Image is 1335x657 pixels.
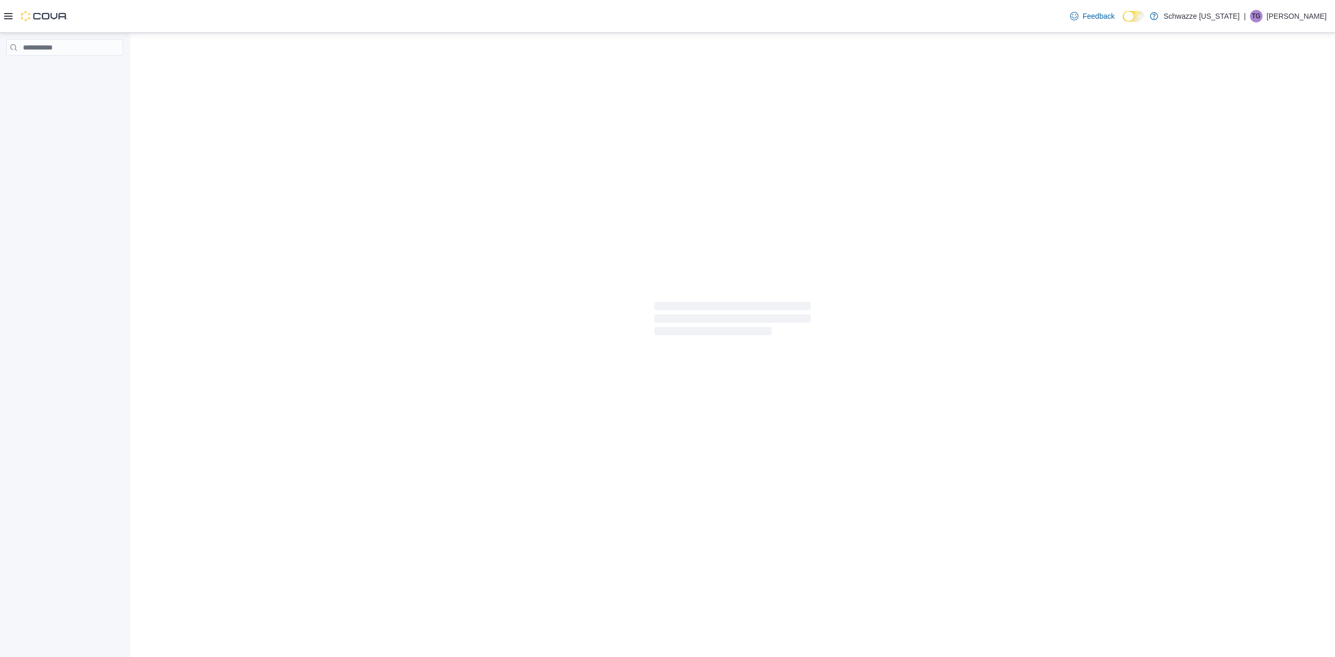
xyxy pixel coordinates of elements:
img: Cova [21,11,68,21]
nav: Complex example [6,58,123,83]
div: Theresa Gaber [1250,10,1263,22]
p: [PERSON_NAME] [1267,10,1327,22]
p: | [1244,10,1246,22]
span: Feedback [1083,11,1114,21]
span: TG [1252,10,1261,22]
p: Schwazze [US_STATE] [1163,10,1240,22]
a: Feedback [1066,6,1119,27]
input: Dark Mode [1123,11,1145,22]
span: Loading [654,304,811,337]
